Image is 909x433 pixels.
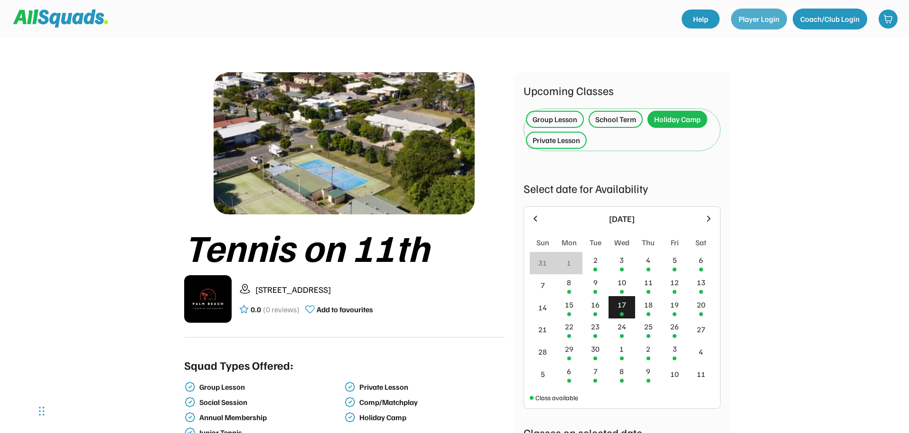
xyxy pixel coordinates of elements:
[670,277,679,288] div: 12
[562,237,577,248] div: Mon
[619,254,624,266] div: 3
[541,279,545,291] div: 7
[731,9,787,29] button: Player Login
[670,321,679,332] div: 26
[593,366,598,377] div: 7
[618,277,626,288] div: 10
[593,277,598,288] div: 9
[646,366,650,377] div: 9
[697,368,705,380] div: 11
[536,237,549,248] div: Sun
[344,381,356,393] img: check-verified-01.svg
[673,343,677,355] div: 3
[642,237,655,248] div: Thu
[567,366,571,377] div: 6
[184,226,505,268] div: Tennis on 11th
[538,257,547,269] div: 31
[317,304,373,315] div: Add to favourites
[199,413,343,422] div: Annual Membership
[251,304,261,315] div: 0.0
[646,254,650,266] div: 4
[538,302,547,313] div: 14
[591,343,600,355] div: 30
[255,283,505,296] div: [STREET_ADDRESS]
[619,366,624,377] div: 8
[644,321,653,332] div: 25
[199,383,343,392] div: Group Lesson
[535,393,578,403] div: Class available
[567,277,571,288] div: 8
[697,277,705,288] div: 13
[359,383,503,392] div: Private Lesson
[793,9,867,29] button: Coach/Club Login
[644,277,653,288] div: 11
[538,324,547,335] div: 21
[214,72,475,214] img: 1000017423.png
[533,135,580,146] div: Private Lesson
[646,343,650,355] div: 2
[565,321,573,332] div: 22
[618,321,626,332] div: 24
[567,257,571,269] div: 1
[184,381,196,393] img: check-verified-01.svg
[619,343,624,355] div: 1
[184,356,293,374] div: Squad Types Offered:
[699,254,703,266] div: 6
[670,368,679,380] div: 10
[591,321,600,332] div: 23
[697,324,705,335] div: 27
[199,398,343,407] div: Social Session
[593,254,598,266] div: 2
[591,299,600,310] div: 16
[595,114,636,125] div: School Term
[695,237,706,248] div: Sat
[538,346,547,357] div: 28
[618,299,626,310] div: 17
[565,343,573,355] div: 29
[654,114,701,125] div: Holiday Camp
[590,237,601,248] div: Tue
[546,212,698,225] div: [DATE]
[184,396,196,408] img: check-verified-01.svg
[184,412,196,423] img: check-verified-01.svg
[263,304,300,315] div: (0 reviews)
[883,14,893,24] img: shopping-cart-01%20%281%29.svg
[533,114,577,125] div: Group Lesson
[524,180,721,197] div: Select date for Availability
[673,254,677,266] div: 5
[184,275,232,323] img: IMG_2979.png
[359,398,503,407] div: Comp/Matchplay
[644,299,653,310] div: 18
[614,237,629,248] div: Wed
[670,299,679,310] div: 19
[344,412,356,423] img: check-verified-01.svg
[682,10,720,29] a: Help
[541,368,545,380] div: 5
[359,413,503,422] div: Holiday Camp
[699,346,703,357] div: 4
[671,237,679,248] div: Fri
[697,299,705,310] div: 20
[13,10,108,28] img: Squad%20Logo.svg
[524,82,721,99] div: Upcoming Classes
[565,299,573,310] div: 15
[344,396,356,408] img: check-verified-01.svg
